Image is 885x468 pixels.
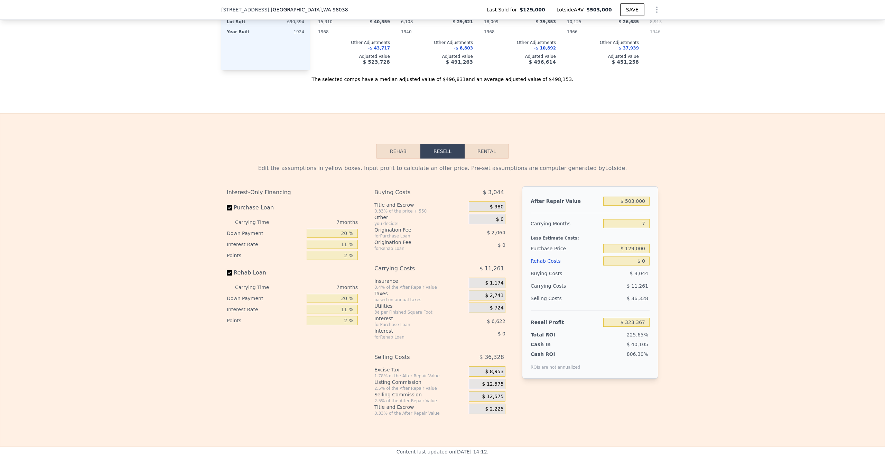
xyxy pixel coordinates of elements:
[401,27,436,37] div: 1940
[374,226,451,233] div: Origination Fee
[374,373,466,379] div: 1.78% of the After Repair Value
[604,27,639,37] div: -
[482,394,504,400] span: $ 12,575
[520,6,545,13] span: $129,000
[374,233,451,239] div: for Purchase Loan
[627,296,648,301] span: $ 36,328
[227,239,304,250] div: Interest Rate
[227,205,232,210] input: Purchase Loan
[374,246,451,251] div: for Rehab Loan
[627,283,648,289] span: $ 11,261
[454,46,473,51] span: -$ 8,803
[627,351,648,357] span: 806.30%
[650,54,722,59] div: Adjusted Value
[531,358,580,370] div: ROIs are not annualized
[401,54,473,59] div: Adjusted Value
[374,278,466,285] div: Insurance
[370,19,390,24] span: $ 40,559
[374,379,466,386] div: Listing Commission
[531,255,600,267] div: Rehab Costs
[487,230,505,235] span: $ 2,064
[557,6,586,13] span: Lotside ARV
[535,19,556,24] span: $ 39,353
[227,250,304,261] div: Points
[531,341,574,348] div: Cash In
[374,221,466,226] div: you decide!
[374,201,466,208] div: Title and Escrow
[227,315,304,326] div: Points
[374,214,466,221] div: Other
[531,195,600,207] div: After Repair Value
[374,322,451,327] div: for Purchase Loan
[374,366,466,373] div: Excise Tax
[446,59,473,65] span: $ 491,263
[227,164,658,172] div: Edit the assumptions in yellow boxes. Input profit to calculate an offer price. Pre-set assumptio...
[627,342,648,347] span: $ 40,105
[586,7,612,12] span: $503,000
[498,331,505,336] span: $ 0
[374,334,451,340] div: for Rehab Loan
[374,351,451,363] div: Selling Costs
[267,17,304,27] div: 690,394
[531,267,600,280] div: Buying Costs
[374,303,466,309] div: Utilities
[374,186,451,199] div: Buying Costs
[318,27,353,37] div: 1968
[368,46,390,51] span: -$ 43,717
[318,54,390,59] div: Adjusted Value
[627,332,648,337] span: 225.65%
[521,27,556,37] div: -
[483,186,504,199] span: $ 3,044
[283,282,358,293] div: 7 months
[567,40,639,45] div: Other Adjustments
[484,27,519,37] div: 1968
[269,6,348,13] span: , [GEOGRAPHIC_DATA]
[485,406,503,412] span: $ 2,225
[221,6,269,13] span: [STREET_ADDRESS]
[420,144,465,159] button: Resell
[479,262,504,275] span: $ 11,261
[531,230,650,242] div: Less Estimate Costs:
[620,3,644,16] button: SAVE
[498,242,505,248] span: $ 0
[484,40,556,45] div: Other Adjustments
[374,411,466,416] div: 0.33% of the After Repair Value
[650,3,664,17] button: Show Options
[318,19,333,24] span: 15,310
[401,40,473,45] div: Other Adjustments
[374,404,466,411] div: Title and Escrow
[374,208,466,214] div: 0.33% of the price + 550
[374,290,466,297] div: Taxes
[227,293,304,304] div: Down Payment
[484,54,556,59] div: Adjusted Value
[650,40,722,45] div: Other Adjustments
[534,46,556,51] span: -$ 10,892
[482,381,504,387] span: $ 12,575
[531,351,580,358] div: Cash ROI
[531,331,574,338] div: Total ROI
[374,239,451,246] div: Origination Fee
[618,19,639,24] span: $ 26,685
[322,7,348,12] span: , WA 98038
[355,27,390,37] div: -
[650,27,684,37] div: 1946
[374,285,466,290] div: 0.4% of the After Repair Value
[490,204,504,210] span: $ 980
[363,59,390,65] span: $ 523,728
[227,228,304,239] div: Down Payment
[612,59,639,65] span: $ 451,258
[487,6,520,13] span: Last Sold for
[374,297,466,303] div: based on annual taxes
[531,242,600,255] div: Purchase Price
[487,318,505,324] span: $ 6,622
[235,217,280,228] div: Carrying Time
[374,327,451,334] div: Interest
[490,305,504,311] span: $ 724
[453,19,473,24] span: $ 29,621
[374,262,451,275] div: Carrying Costs
[618,46,639,51] span: $ 37,939
[485,369,503,375] span: $ 8,953
[485,280,503,286] span: $ 1,174
[650,19,662,24] span: 8,913
[374,309,466,315] div: 3¢ per Finished Square Foot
